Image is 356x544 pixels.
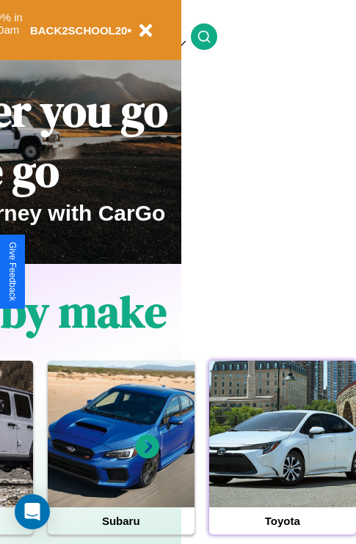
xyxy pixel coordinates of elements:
[15,494,50,529] div: Open Intercom Messenger
[48,507,195,534] h4: Subaru
[30,24,128,37] b: BACK2SCHOOL20
[209,507,356,534] h4: Toyota
[7,242,18,301] div: Give Feedback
